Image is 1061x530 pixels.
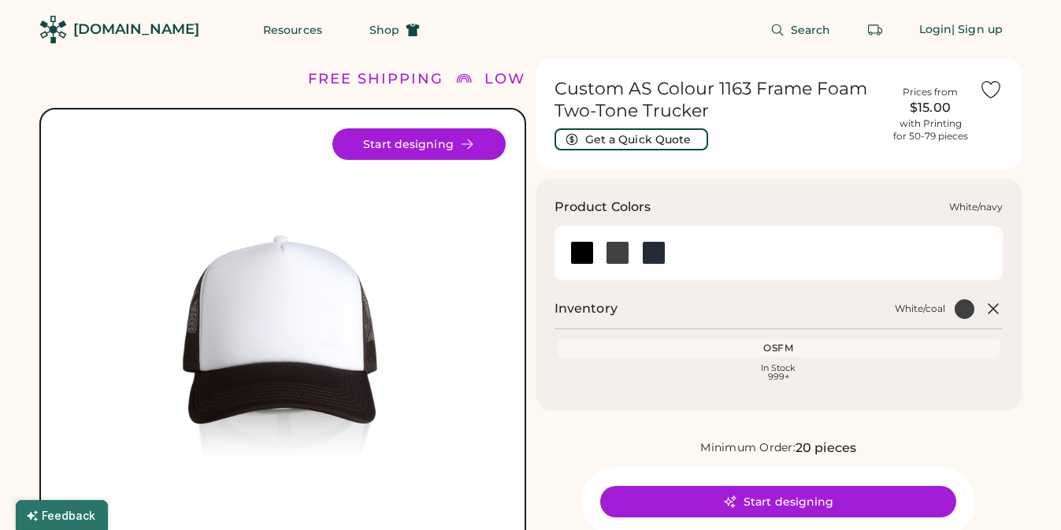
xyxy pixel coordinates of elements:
div: [DOMAIN_NAME] [73,20,199,39]
h1: Custom AS Colour 1163 Frame Foam Two-Tone Trucker [555,78,882,122]
div: 20 pieces [796,439,856,458]
div: with Printing for 50-79 pieces [893,117,968,143]
div: White/navy [949,201,1003,213]
span: Shop [369,24,399,35]
div: White/coal [895,302,945,315]
h2: Inventory [555,299,618,318]
button: Get a Quick Quote [555,128,708,150]
div: Prices from [903,86,958,98]
button: Search [751,14,850,46]
div: OSFM [561,342,997,354]
div: $15.00 [891,98,970,117]
div: Minimum Order: [700,440,796,456]
button: Start designing [332,128,506,160]
div: LOWER 48 STATES [484,69,644,90]
button: Retrieve an order [859,14,891,46]
button: Shop [351,14,439,46]
button: Start designing [600,486,956,517]
div: Login [919,22,952,38]
span: Search [791,24,831,35]
div: FREE SHIPPING [308,69,443,90]
div: In Stock 999+ [561,364,997,381]
button: Resources [244,14,341,46]
h3: Product Colors [555,198,651,217]
div: | Sign up [952,22,1003,38]
img: Rendered Logo - Screens [39,16,67,43]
